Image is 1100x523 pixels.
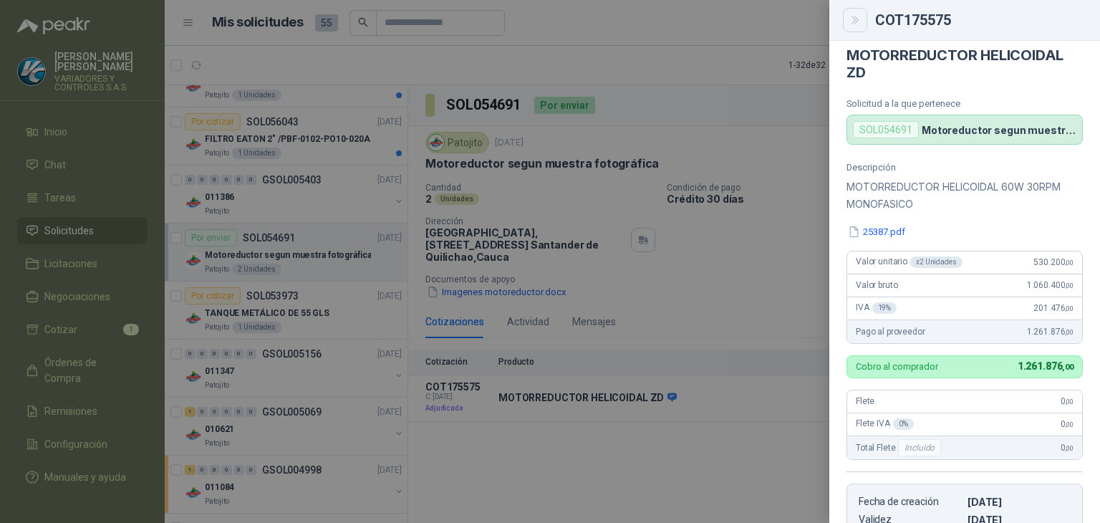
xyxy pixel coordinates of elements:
div: COT175575 [875,13,1083,27]
span: ,00 [1065,304,1074,312]
span: 201.476 [1033,303,1074,313]
p: Solicitud a la que pertenece [846,98,1083,109]
div: x 2 Unidades [910,256,962,268]
span: ,00 [1062,363,1074,372]
span: Flete [856,396,874,406]
span: Valor unitario [856,256,962,268]
span: 1.060.400 [1027,280,1074,290]
div: 0 % [893,418,914,430]
span: ,00 [1065,444,1074,452]
p: MOTORREDUCTOR HELICOIDAL 60W 30RPM MONOFASICO [846,178,1083,213]
span: 0 [1061,419,1074,429]
span: Flete IVA [856,418,914,430]
div: 19 % [872,302,897,314]
div: Incluido [898,439,941,456]
p: Motoreductor segun muestra fotográfica [922,124,1076,136]
button: 25387.pdf [846,224,907,239]
h4: MOTORREDUCTOR HELICOIDAL ZD [846,47,1083,81]
p: Cobro al comprador [856,362,938,371]
span: Total Flete [856,439,944,456]
span: ,00 [1065,421,1074,428]
span: 1.261.876 [1027,327,1074,337]
span: ,00 [1065,398,1074,406]
button: Close [846,11,864,29]
span: ,00 [1065,328,1074,336]
span: 0 [1061,443,1074,453]
p: Fecha de creación [859,496,962,508]
div: SOL054691 [853,121,919,138]
span: Pago al proveedor [856,327,925,337]
span: Valor bruto [856,280,897,290]
span: 0 [1061,396,1074,406]
p: [DATE] [968,496,1071,508]
span: 1.261.876 [1018,360,1074,372]
p: Descripción [846,162,1083,173]
span: ,00 [1065,282,1074,289]
span: IVA [856,302,897,314]
span: 530.200 [1033,257,1074,267]
span: ,00 [1065,259,1074,267]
